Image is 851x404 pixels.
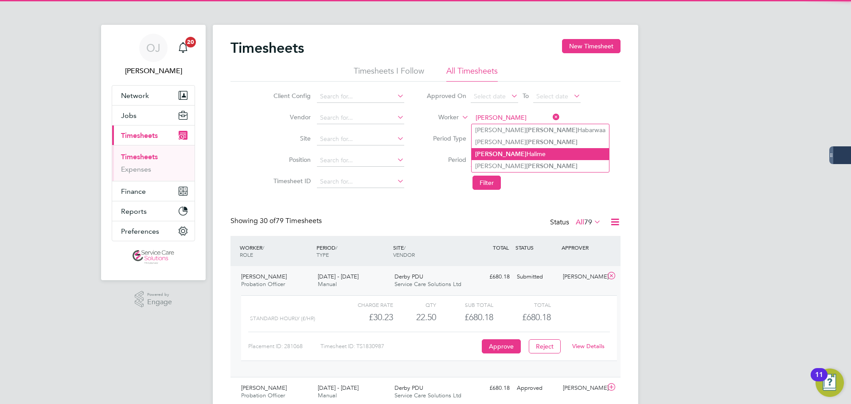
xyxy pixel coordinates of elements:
[584,218,592,227] span: 79
[336,244,337,251] span: /
[101,25,206,280] nav: Main navigation
[112,181,195,201] button: Finance
[318,273,359,280] span: [DATE] - [DATE]
[520,90,531,102] span: To
[816,369,844,397] button: Open Resource Center, 11 new notifications
[559,270,605,284] div: [PERSON_NAME]
[474,92,506,100] span: Select date
[316,251,329,258] span: TYPE
[317,133,404,145] input: Search for...
[426,156,466,164] label: Period
[394,384,423,392] span: Derby PDU
[426,134,466,142] label: Period Type
[271,92,311,100] label: Client Config
[112,126,195,145] button: Timesheets
[241,280,285,288] span: Probation Officer
[318,384,359,392] span: [DATE] - [DATE]
[121,227,159,235] span: Preferences
[426,92,466,100] label: Approved On
[562,39,621,53] button: New Timesheet
[394,392,461,399] span: Service Care Solutions Ltd
[475,150,527,158] b: [PERSON_NAME]
[472,136,609,148] li: [PERSON_NAME]
[446,66,498,82] li: All Timesheets
[472,160,609,172] li: [PERSON_NAME]
[121,91,149,100] span: Network
[404,244,406,251] span: /
[482,339,521,353] button: Approve
[393,299,436,310] div: QTY
[572,342,605,350] a: View Details
[522,312,551,322] span: £680.18
[260,216,322,225] span: 79 Timesheets
[121,187,146,196] span: Finance
[240,251,253,258] span: ROLE
[248,339,320,353] div: Placement ID: 281068
[467,381,513,396] div: £680.18
[559,239,605,255] div: APPROVER
[147,291,172,298] span: Powered by
[336,299,393,310] div: Charge rate
[513,239,559,255] div: STATUS
[121,207,147,216] span: Reports
[354,66,424,82] li: Timesheets I Follow
[394,280,461,288] span: Service Care Solutions Ltd
[185,37,196,47] span: 20
[121,131,158,140] span: Timesheets
[526,162,578,170] b: [PERSON_NAME]
[536,92,568,100] span: Select date
[146,42,160,54] span: OJ
[526,126,578,134] b: [PERSON_NAME]
[318,280,337,288] span: Manual
[250,315,315,322] span: Standard Hourly (£/HR)
[391,239,468,263] div: SITE
[472,124,609,136] li: [PERSON_NAME] Habarwaa
[230,216,324,226] div: Showing
[241,273,287,280] span: [PERSON_NAME]
[112,66,195,76] span: Oliver Jefferson
[393,310,436,325] div: 22.50
[271,134,311,142] label: Site
[336,310,393,325] div: £30.23
[529,339,561,353] button: Reject
[472,148,609,160] li: Halime
[112,250,195,264] a: Go to home page
[241,392,285,399] span: Probation Officer
[576,218,601,227] label: All
[513,381,559,396] div: Approved
[112,145,195,181] div: Timesheets
[121,165,151,173] a: Expenses
[472,112,560,124] input: Search for...
[271,177,311,185] label: Timesheet ID
[112,106,195,125] button: Jobs
[112,221,195,241] button: Preferences
[318,392,337,399] span: Manual
[436,299,493,310] div: Sub Total
[112,34,195,76] a: OJ[PERSON_NAME]
[472,176,501,190] button: Filter
[317,90,404,103] input: Search for...
[320,339,480,353] div: Timesheet ID: TS1830987
[436,310,493,325] div: £680.18
[260,216,276,225] span: 30 of
[133,250,174,264] img: servicecare-logo-retina.png
[135,291,172,308] a: Powered byEngage
[238,239,314,263] div: WORKER
[317,112,404,124] input: Search for...
[112,86,195,105] button: Network
[262,244,264,251] span: /
[467,270,513,284] div: £680.18
[147,298,172,306] span: Engage
[317,176,404,188] input: Search for...
[230,39,304,57] h2: Timesheets
[314,239,391,263] div: PERIOD
[271,113,311,121] label: Vendor
[317,154,404,167] input: Search for...
[526,138,578,146] b: [PERSON_NAME]
[121,153,158,161] a: Timesheets
[112,201,195,221] button: Reports
[393,251,415,258] span: VENDOR
[121,111,137,120] span: Jobs
[550,216,603,229] div: Status
[513,270,559,284] div: Submitted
